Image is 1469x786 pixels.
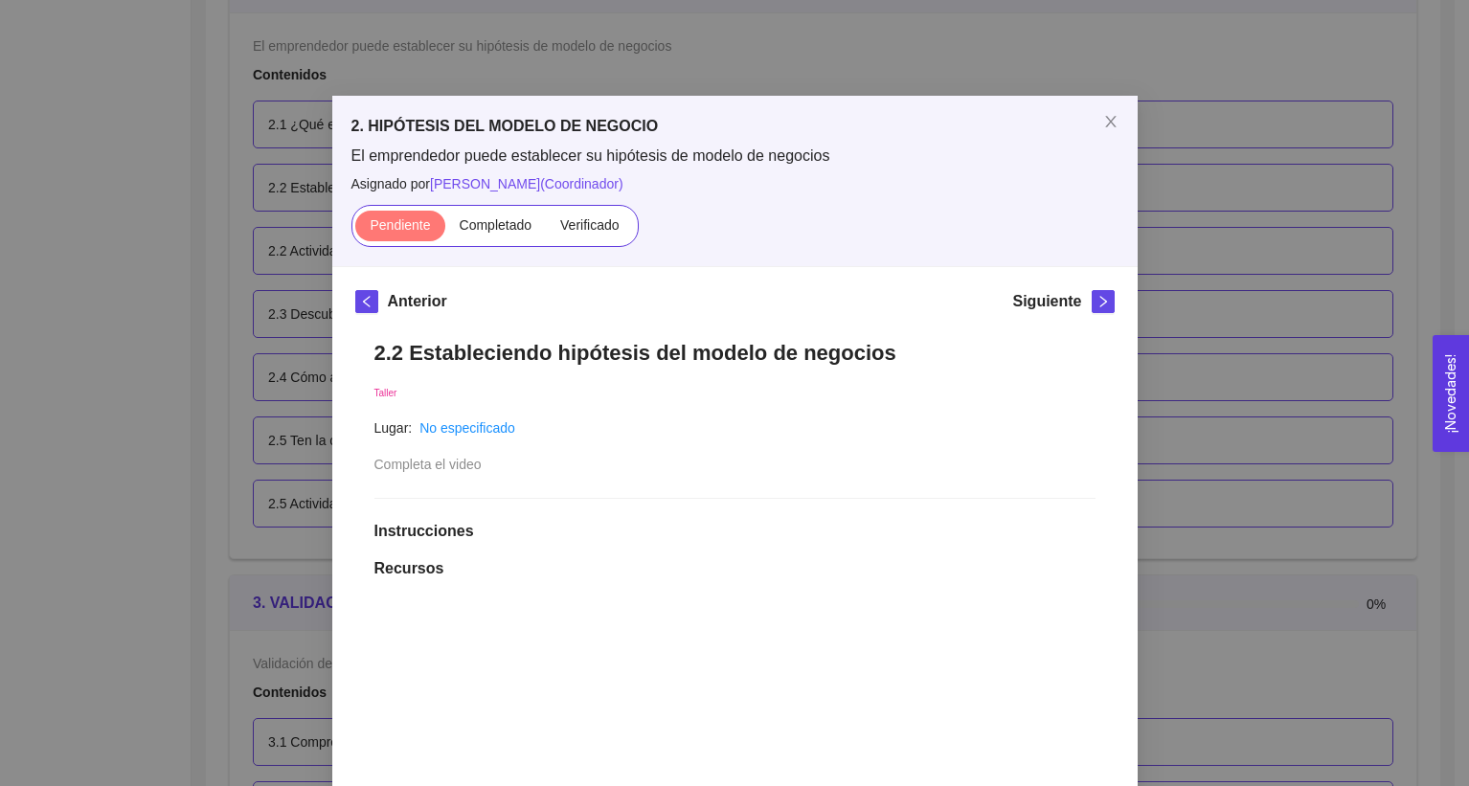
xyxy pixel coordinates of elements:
span: Completa el video [374,457,482,472]
h5: 2. HIPÓTESIS DEL MODELO DE NEGOCIO [351,115,1119,138]
button: left [355,290,378,313]
span: El emprendedor puede establecer su hipótesis de modelo de negocios [351,146,1119,167]
button: Close [1084,96,1138,149]
span: [PERSON_NAME] ( Coordinador ) [430,176,623,191]
span: left [356,295,377,308]
h5: Siguiente [1012,290,1081,313]
span: Verificado [560,217,619,233]
span: Asignado por [351,173,1119,194]
h5: Anterior [388,290,447,313]
span: Pendiente [370,217,430,233]
a: No especificado [419,420,515,436]
button: right [1092,290,1115,313]
h1: Instrucciones [374,522,1096,541]
span: right [1093,295,1114,308]
article: Lugar: [374,417,413,438]
span: Taller [374,388,397,398]
button: Open Feedback Widget [1433,335,1469,452]
h1: Recursos [374,559,1096,578]
span: close [1103,114,1119,129]
span: Completado [460,217,532,233]
h1: 2.2 Estableciendo hipótesis del modelo de negocios [374,340,1096,366]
